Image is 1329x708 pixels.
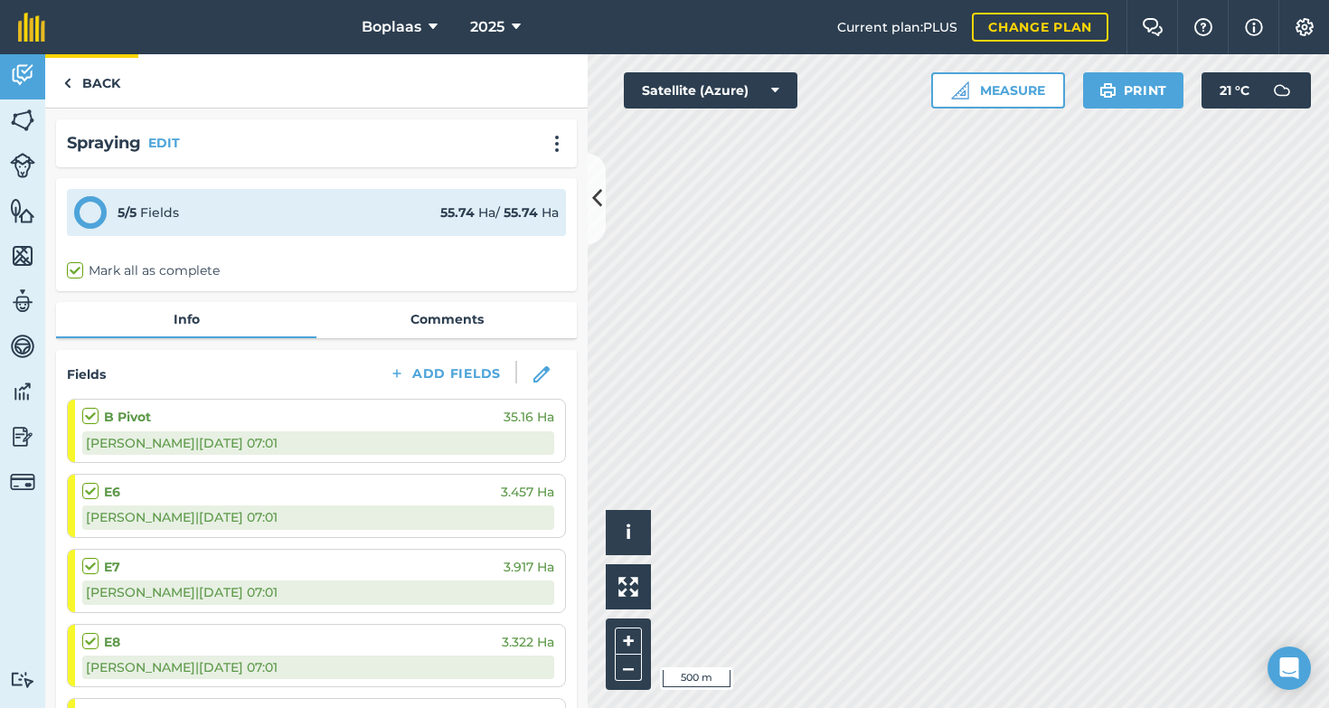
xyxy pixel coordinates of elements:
a: Back [45,54,138,108]
button: Satellite (Azure) [624,72,797,109]
a: Change plan [972,13,1108,42]
div: Ha / Ha [440,203,559,222]
strong: B Pivot [104,407,151,427]
span: Boplaas [362,16,421,38]
img: svg+xml;base64,PD94bWwgdmVyc2lvbj0iMS4wIiBlbmNvZGluZz0idXRmLTgiPz4KPCEtLSBHZW5lcmF0b3I6IEFkb2JlIE... [10,671,35,688]
span: 3.322 Ha [502,632,554,652]
h2: Spraying [67,130,141,156]
img: svg+xml;base64,PHN2ZyB4bWxucz0iaHR0cDovL3d3dy53My5vcmcvMjAwMC9zdmciIHdpZHRoPSIxNyIgaGVpZ2h0PSIxNy... [1245,16,1263,38]
img: A question mark icon [1192,18,1214,36]
span: 3.457 Ha [501,482,554,502]
img: svg+xml;base64,PD94bWwgdmVyc2lvbj0iMS4wIiBlbmNvZGluZz0idXRmLTgiPz4KPCEtLSBHZW5lcmF0b3I6IEFkb2JlIE... [10,469,35,495]
span: i [626,521,631,543]
div: Open Intercom Messenger [1268,647,1311,690]
img: Ruler icon [951,81,969,99]
img: Two speech bubbles overlapping with the left bubble in the forefront [1142,18,1164,36]
img: svg+xml;base64,PD94bWwgdmVyc2lvbj0iMS4wIiBlbmNvZGluZz0idXRmLTgiPz4KPCEtLSBHZW5lcmF0b3I6IEFkb2JlIE... [10,153,35,178]
button: – [615,655,642,681]
img: svg+xml;base64,PHN2ZyB4bWxucz0iaHR0cDovL3d3dy53My5vcmcvMjAwMC9zdmciIHdpZHRoPSI1NiIgaGVpZ2h0PSI2MC... [10,107,35,134]
button: i [606,510,651,555]
strong: 55.74 [440,204,475,221]
img: svg+xml;base64,PHN2ZyB4bWxucz0iaHR0cDovL3d3dy53My5vcmcvMjAwMC9zdmciIHdpZHRoPSI5IiBoZWlnaHQ9IjI0Ii... [63,72,71,94]
img: svg+xml;base64,PHN2ZyB3aWR0aD0iMTgiIGhlaWdodD0iMTgiIHZpZXdCb3g9IjAgMCAxOCAxOCIgZmlsbD0ibm9uZSIgeG... [533,366,550,382]
div: [PERSON_NAME] | [DATE] 07:01 [82,431,554,455]
div: [PERSON_NAME] | [DATE] 07:01 [82,581,554,604]
img: svg+xml;base64,PD94bWwgdmVyc2lvbj0iMS4wIiBlbmNvZGluZz0idXRmLTgiPz4KPCEtLSBHZW5lcmF0b3I6IEFkb2JlIE... [1264,72,1300,109]
strong: E7 [104,557,120,577]
img: svg+xml;base64,PD94bWwgdmVyc2lvbj0iMS4wIiBlbmNvZGluZz0idXRmLTgiPz4KPCEtLSBHZW5lcmF0b3I6IEFkb2JlIE... [10,333,35,360]
strong: 55.74 [504,204,538,221]
img: Four arrows, one pointing top left, one top right, one bottom right and the last bottom left [618,577,638,597]
span: 2025 [470,16,504,38]
strong: E8 [104,632,120,652]
button: EDIT [148,133,180,153]
span: 3.917 Ha [504,557,554,577]
button: Print [1083,72,1184,109]
strong: E6 [104,482,120,502]
button: + [615,628,642,655]
img: svg+xml;base64,PD94bWwgdmVyc2lvbj0iMS4wIiBlbmNvZGluZz0idXRmLTgiPz4KPCEtLSBHZW5lcmF0b3I6IEFkb2JlIE... [10,378,35,405]
span: 35.16 Ha [504,407,554,427]
img: fieldmargin Logo [18,13,45,42]
button: Measure [931,72,1065,109]
label: Mark all as complete [67,261,220,280]
button: 21 °C [1202,72,1311,109]
img: svg+xml;base64,PD94bWwgdmVyc2lvbj0iMS4wIiBlbmNvZGluZz0idXRmLTgiPz4KPCEtLSBHZW5lcmF0b3I6IEFkb2JlIE... [10,61,35,89]
img: svg+xml;base64,PHN2ZyB4bWxucz0iaHR0cDovL3d3dy53My5vcmcvMjAwMC9zdmciIHdpZHRoPSIyMCIgaGVpZ2h0PSIyNC... [546,135,568,153]
button: Add Fields [374,361,515,386]
a: Info [56,302,316,336]
div: Fields [118,203,179,222]
img: svg+xml;base64,PHN2ZyB4bWxucz0iaHR0cDovL3d3dy53My5vcmcvMjAwMC9zdmciIHdpZHRoPSI1NiIgaGVpZ2h0PSI2MC... [10,242,35,269]
img: svg+xml;base64,PD94bWwgdmVyc2lvbj0iMS4wIiBlbmNvZGluZz0idXRmLTgiPz4KPCEtLSBHZW5lcmF0b3I6IEFkb2JlIE... [10,423,35,450]
div: [PERSON_NAME] | [DATE] 07:01 [82,505,554,529]
span: 21 ° C [1220,72,1249,109]
img: A cog icon [1294,18,1315,36]
h4: Fields [67,364,106,384]
img: svg+xml;base64,PHN2ZyB4bWxucz0iaHR0cDovL3d3dy53My5vcmcvMjAwMC9zdmciIHdpZHRoPSI1NiIgaGVpZ2h0PSI2MC... [10,197,35,224]
a: Comments [316,302,577,336]
span: Current plan : PLUS [837,17,957,37]
img: svg+xml;base64,PHN2ZyB4bWxucz0iaHR0cDovL3d3dy53My5vcmcvMjAwMC9zdmciIHdpZHRoPSIxOSIgaGVpZ2h0PSIyNC... [1099,80,1117,101]
div: [PERSON_NAME] | [DATE] 07:01 [82,656,554,679]
strong: 5 / 5 [118,204,137,221]
img: svg+xml;base64,PD94bWwgdmVyc2lvbj0iMS4wIiBlbmNvZGluZz0idXRmLTgiPz4KPCEtLSBHZW5lcmF0b3I6IEFkb2JlIE... [10,288,35,315]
